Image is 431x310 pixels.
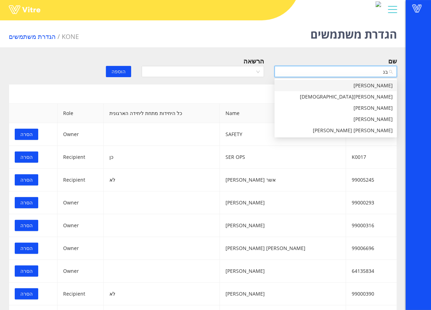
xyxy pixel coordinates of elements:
button: הסרה [15,197,38,208]
h1: הגדרת משתמשים [310,18,397,47]
button: הסרה [15,243,38,254]
td: אשר [PERSON_NAME] [220,169,346,191]
span: Recipient [63,154,85,160]
span: הסרה [20,130,33,138]
span: Owner [63,199,79,206]
span: 64135834 [352,268,374,274]
td: לא [104,283,220,305]
div: משתמשי טפסים [9,84,397,103]
div: [PERSON_NAME] [279,82,393,89]
img: 67fd74b7-d8d8-4d98-9ebf-908dc7745ec0.PNG [376,1,381,7]
div: [PERSON_NAME] [279,104,393,112]
div: שי שמעון בנישו [275,125,397,136]
span: הסרה [20,290,33,298]
span: 99005245 [352,176,374,183]
div: [PERSON_NAME][DEMOGRAPHIC_DATA] [279,93,393,101]
button: הסרה [15,151,38,163]
span: 99006696 [352,245,374,251]
span: הסרה [20,267,33,275]
div: סופי בניאש [275,102,397,114]
td: כן [104,146,220,169]
td: [PERSON_NAME] [220,191,346,214]
div: מיכאל פלבניק [275,80,397,91]
span: Owner [63,131,79,137]
div: שם [388,56,397,66]
button: הסרה [15,129,38,140]
span: הסרה [20,176,33,184]
th: כל היחידות מתחת ליחידה הארגונית [104,104,220,123]
button: הסרה [15,174,38,186]
span: הסרה [20,199,33,207]
button: הסרה [15,288,38,299]
div: ליאור עמית רבניאם [275,91,397,102]
span: הסרה [20,244,33,252]
div: הרשאה [243,56,264,66]
div: [PERSON_NAME] [PERSON_NAME] [279,127,393,134]
td: [PERSON_NAME] [220,260,346,283]
span: 99000316 [352,222,374,229]
span: Owner [63,268,79,274]
div: [PERSON_NAME] [279,115,393,123]
span: 223 [62,32,79,41]
td: SER OPS [220,146,346,169]
td: SAFETY [220,123,346,146]
span: Recipient [63,290,85,297]
td: [PERSON_NAME] [PERSON_NAME] [220,237,346,260]
td: לא [104,169,220,191]
span: הסרה [20,153,33,161]
th: Role [58,104,104,123]
span: הסרה [20,222,33,229]
span: 99000390 [352,290,374,297]
td: [PERSON_NAME] [220,214,346,237]
span: 99000293 [352,199,374,206]
span: Owner [63,245,79,251]
td: [PERSON_NAME] [220,283,346,305]
div: בני טויטו [275,114,397,125]
span: K0017 [352,154,366,160]
button: הסרה [15,220,38,231]
button: הסרה [15,265,38,277]
span: Owner [63,222,79,229]
button: הוספה [106,66,131,77]
li: הגדרת משתמשים [9,32,62,41]
span: Recipient [63,176,85,183]
span: Name [220,104,346,123]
